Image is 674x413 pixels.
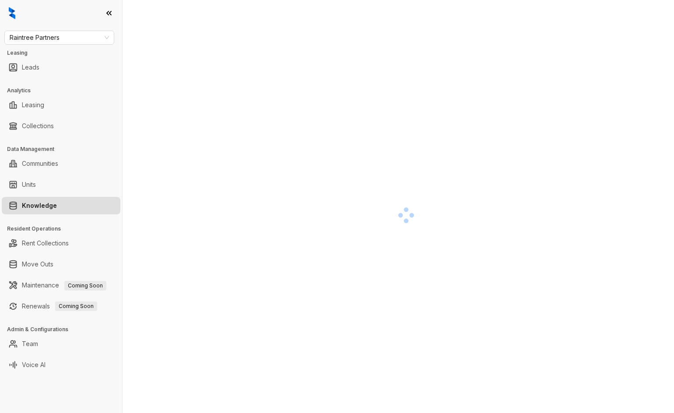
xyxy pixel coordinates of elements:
[2,59,120,76] li: Leads
[2,356,120,374] li: Voice AI
[22,197,57,214] a: Knowledge
[2,234,120,252] li: Rent Collections
[22,335,38,353] a: Team
[22,234,69,252] a: Rent Collections
[7,145,122,153] h3: Data Management
[7,325,122,333] h3: Admin & Configurations
[2,276,120,294] li: Maintenance
[22,255,53,273] a: Move Outs
[22,176,36,193] a: Units
[7,49,122,57] h3: Leasing
[2,96,120,114] li: Leasing
[22,356,46,374] a: Voice AI
[2,155,120,172] li: Communities
[2,335,120,353] li: Team
[2,255,120,273] li: Move Outs
[2,117,120,135] li: Collections
[2,197,120,214] li: Knowledge
[10,31,109,44] span: Raintree Partners
[9,7,15,19] img: logo
[7,87,122,94] h3: Analytics
[22,59,39,76] a: Leads
[7,225,122,233] h3: Resident Operations
[55,301,97,311] span: Coming Soon
[2,176,120,193] li: Units
[64,281,106,290] span: Coming Soon
[22,117,54,135] a: Collections
[22,96,44,114] a: Leasing
[22,297,97,315] a: RenewalsComing Soon
[2,297,120,315] li: Renewals
[22,155,58,172] a: Communities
